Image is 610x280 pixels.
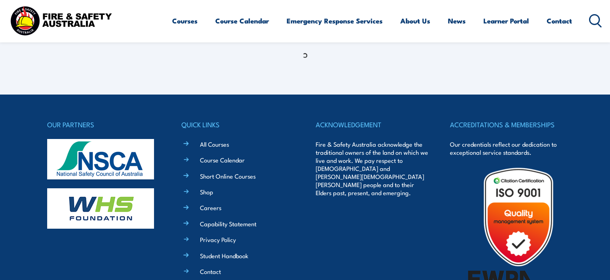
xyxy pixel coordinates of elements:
[200,187,213,196] a: Shop
[316,140,429,197] p: Fire & Safety Australia acknowledge the traditional owners of the land on which we live and work....
[547,10,572,32] a: Contact
[450,119,563,130] h4: ACCREDITATIONS & MEMBERSHIPS
[200,251,248,260] a: Student Handbook
[47,139,154,179] img: nsca-logo-footer
[200,156,245,164] a: Course Calendar
[448,10,466,32] a: News
[215,10,269,32] a: Course Calendar
[200,267,221,276] a: Contact
[47,188,154,229] img: whs-logo-footer
[468,166,569,267] img: Untitled design (19)
[287,10,383,32] a: Emergency Response Services
[172,10,198,32] a: Courses
[200,235,236,244] a: Privacy Policy
[47,119,160,130] h4: OUR PARTNERS
[450,140,563,156] p: Our credentials reflect our dedication to exceptional service standards.
[400,10,430,32] a: About Us
[200,140,229,148] a: All Courses
[200,172,256,180] a: Short Online Courses
[181,119,294,130] h4: QUICK LINKS
[316,119,429,130] h4: ACKNOWLEDGEMENT
[483,10,529,32] a: Learner Portal
[200,219,256,228] a: Capability Statement
[200,203,221,212] a: Careers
